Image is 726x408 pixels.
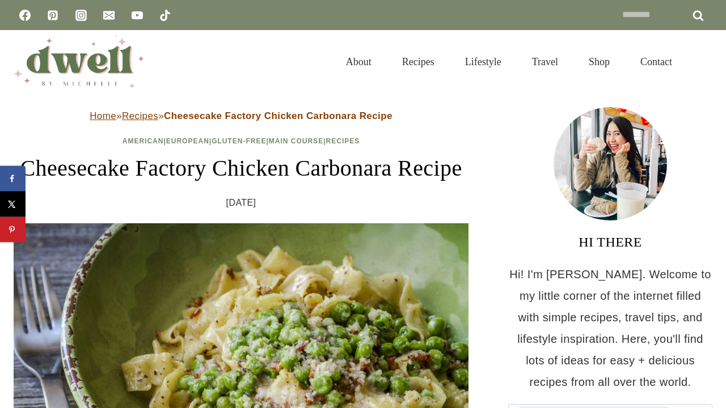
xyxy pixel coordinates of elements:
a: Recipes [387,42,450,82]
a: Shop [573,42,625,82]
a: Recipes [326,137,360,145]
strong: Cheesecake Factory Chicken Carbonara Recipe [164,110,392,121]
a: American [123,137,164,145]
a: Instagram [70,4,92,27]
h1: Cheesecake Factory Chicken Carbonara Recipe [14,151,468,185]
a: Home [90,110,116,121]
a: Lifestyle [450,42,517,82]
a: Pinterest [41,4,64,27]
span: | | | | [123,137,360,145]
a: Recipes [122,110,158,121]
p: Hi! I'm [PERSON_NAME]. Welcome to my little corner of the internet filled with simple recipes, tr... [508,263,712,393]
a: TikTok [154,4,176,27]
a: Main Course [269,137,323,145]
button: View Search Form [693,52,712,71]
a: About [331,42,387,82]
a: European [166,137,209,145]
img: DWELL by michelle [14,36,144,88]
h3: HI THERE [508,232,712,252]
nav: Primary Navigation [331,42,687,82]
a: YouTube [126,4,149,27]
a: Email [98,4,120,27]
span: » » [90,110,392,121]
a: Facebook [14,4,36,27]
time: [DATE] [226,194,256,211]
a: Gluten-Free [212,137,266,145]
a: Contact [625,42,687,82]
a: Travel [517,42,573,82]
